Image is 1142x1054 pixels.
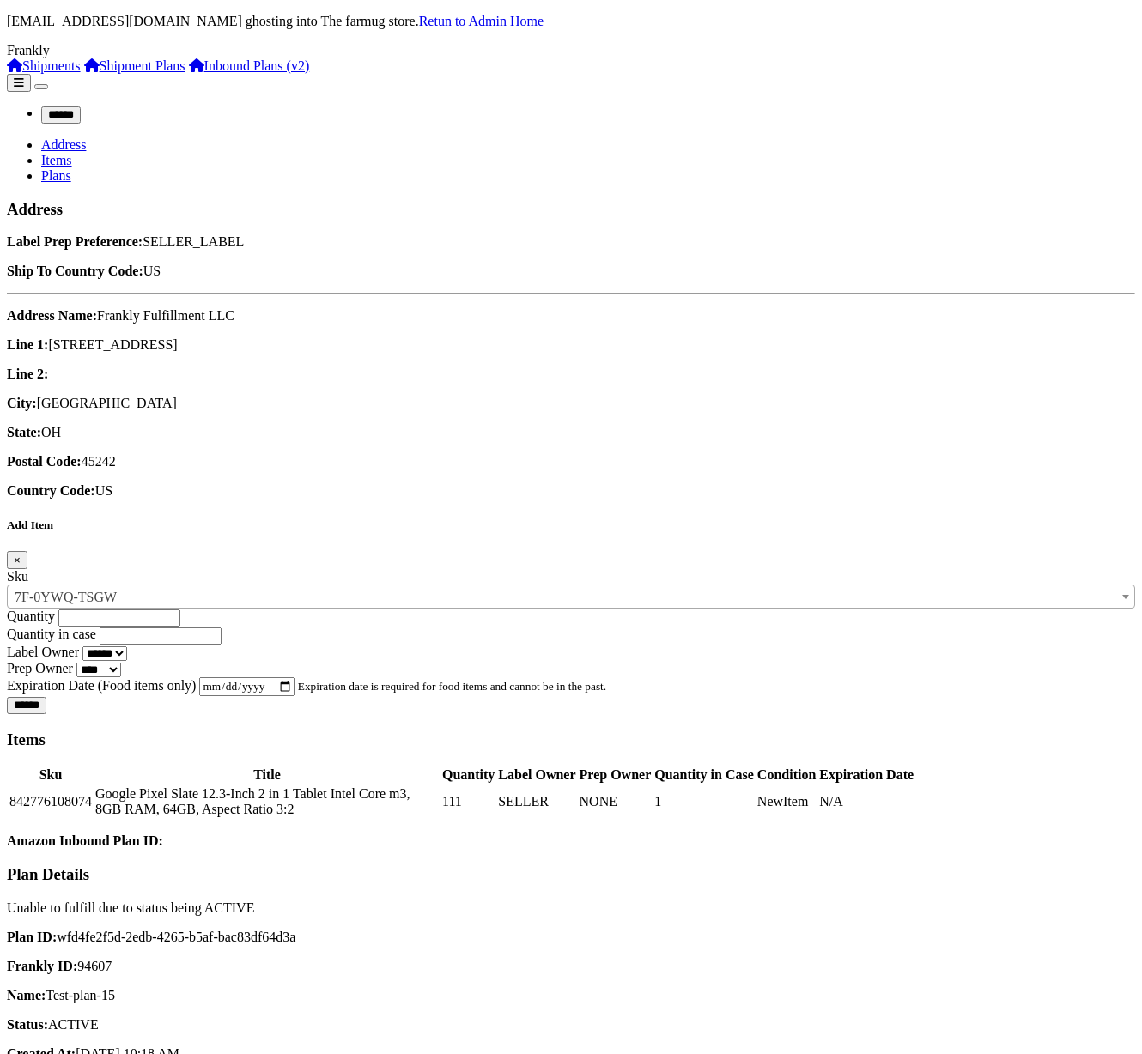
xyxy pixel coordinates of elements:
label: Label Owner [7,645,79,659]
a: Inbound Plans (v2) [189,58,310,73]
span: × [14,554,21,566]
label: Prep Owner [7,661,73,675]
td: SELLER [497,785,576,818]
th: Sku [9,766,93,784]
div: Frankly [7,43,1135,58]
label: Quantity in case [7,627,96,641]
p: Frankly Fulfillment LLC [7,308,1135,324]
a: Shipment Plans [84,58,185,73]
th: Title [94,766,440,784]
strong: Address Name: [7,308,97,323]
strong: Plan ID: [7,930,57,944]
strong: Status: [7,1017,48,1032]
strong: Ship To Country Code: [7,263,143,278]
p: SELLER_LABEL [7,234,1135,250]
p: Test-plan-15 [7,988,1135,1003]
th: Expiration Date [818,766,914,784]
p: ACTIVE [7,1017,1135,1033]
p: US [7,263,1135,279]
a: Items [41,153,72,167]
p: [GEOGRAPHIC_DATA] [7,396,1135,411]
h3: Items [7,730,1135,749]
h3: Plan Details [7,865,1135,884]
p: [EMAIL_ADDRESS][DOMAIN_NAME] ghosting into The farmug store. [7,14,1135,29]
th: Condition [756,766,817,784]
h3: Address [7,200,1135,219]
strong: Postal Code: [7,454,82,469]
p: US [7,483,1135,499]
strong: City: [7,396,37,410]
p: wfd4fe2f5d-2edb-4265-b5af-bac83df64d3a [7,930,1135,945]
td: NONE [579,785,653,818]
a: Plans [41,168,71,183]
button: Close [7,551,27,569]
span: Pro Sanitize Hand Sanitizer, 8 oz Bottles, 1 Carton, 12 bottles each Carton [8,585,1134,609]
th: Quantity [441,766,495,784]
p: 45242 [7,454,1135,469]
span: Unable to fulfill due to status being ACTIVE [7,900,254,915]
label: Quantity [7,609,55,623]
p: OH [7,425,1135,440]
th: Label Owner [497,766,576,784]
label: Sku [7,569,28,584]
a: Shipments [7,58,81,73]
td: N/A [818,785,914,818]
strong: State: [7,425,41,439]
strong: Line 1: [7,337,48,352]
td: Google Pixel Slate 12.3-Inch 2 in 1 Tablet Intel Core m3, 8GB RAM, 64GB, Aspect Ratio 3:2 [94,785,440,818]
a: Retun to Admin Home [419,14,544,28]
label: Expiration Date (Food items only) [7,678,196,693]
strong: Country Code: [7,483,95,498]
td: 842776108074 [9,785,93,818]
th: Quantity in Case [653,766,755,784]
small: Expiration date is required for food items and cannot be in the past. [298,680,606,693]
strong: Label Prep Preference: [7,234,143,249]
th: Prep Owner [579,766,653,784]
p: 94607 [7,959,1135,974]
span: Pro Sanitize Hand Sanitizer, 8 oz Bottles, 1 Carton, 12 bottles each Carton [7,585,1135,609]
h5: Add Item [7,518,1135,532]
strong: Line 2: [7,366,48,381]
strong: Name: [7,988,46,1003]
a: Address [41,137,86,152]
strong: Amazon Inbound Plan ID: [7,833,163,848]
strong: Frankly ID: [7,959,77,973]
td: NewItem [756,785,817,818]
td: 111 [441,785,495,818]
button: Toggle navigation [34,84,48,89]
td: 1 [653,785,755,818]
p: [STREET_ADDRESS] [7,337,1135,353]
